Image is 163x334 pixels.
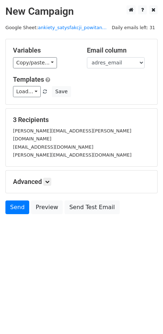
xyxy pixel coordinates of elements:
[13,116,150,124] h5: 3 Recipients
[87,46,150,54] h5: Email column
[52,86,71,97] button: Save
[13,178,150,186] h5: Advanced
[109,24,158,32] span: Daily emails left: 31
[127,299,163,334] iframe: Chat Widget
[5,25,106,30] small: Google Sheet:
[13,144,93,150] small: [EMAIL_ADDRESS][DOMAIN_NAME]
[5,200,29,214] a: Send
[5,5,158,18] h2: New Campaign
[109,25,158,30] a: Daily emails left: 31
[13,57,57,68] a: Copy/paste...
[13,152,132,158] small: [PERSON_NAME][EMAIL_ADDRESS][DOMAIN_NAME]
[38,25,106,30] a: ankiety_satysfakcji_powitan...
[127,299,163,334] div: Widżet czatu
[65,200,119,214] a: Send Test Email
[13,46,76,54] h5: Variables
[13,86,41,97] a: Load...
[13,76,44,83] a: Templates
[13,128,131,142] small: [PERSON_NAME][EMAIL_ADDRESS][PERSON_NAME][DOMAIN_NAME]
[31,200,63,214] a: Preview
